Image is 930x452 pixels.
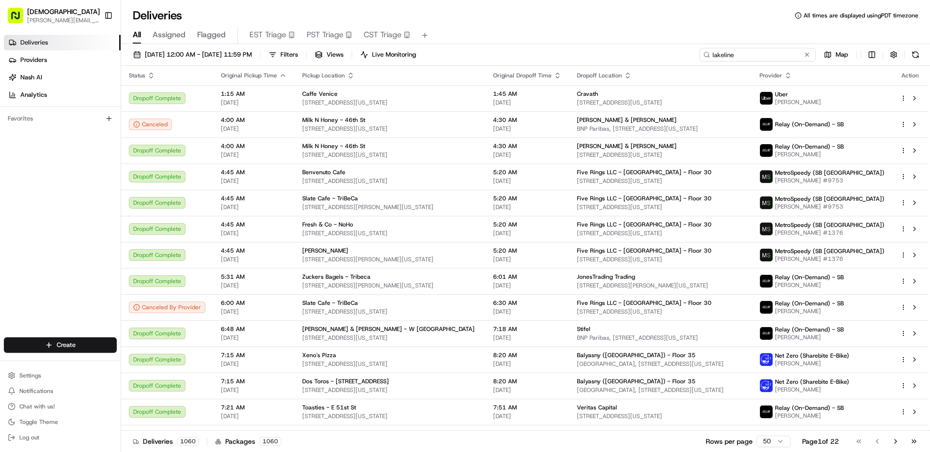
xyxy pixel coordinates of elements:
span: JonesTrading Trading [577,273,635,281]
span: [DATE] [493,412,561,420]
button: Filters [264,48,302,61]
span: Relay (On-Demand) - SB [775,121,844,128]
span: 7:15 AM [221,351,287,359]
span: Slate Cafe - TriBeCa [302,195,358,202]
span: 7:56 AM [493,430,561,437]
span: Toasties - E 51st St [302,404,356,411]
span: Original Dropoff Time [493,72,552,79]
span: [STREET_ADDRESS][US_STATE] [302,334,478,342]
span: [PERSON_NAME] [775,386,849,393]
span: [STREET_ADDRESS][PERSON_NAME][US_STATE] [302,256,478,263]
span: Original Pickup Time [221,72,277,79]
span: Relay (On-Demand) - SB [775,300,844,307]
a: Deliveries [4,35,121,50]
p: Welcome 👋 [10,39,176,54]
span: Balyasny ([GEOGRAPHIC_DATA]) - Floor 35 [577,351,696,359]
span: [DATE] [221,125,287,133]
a: 💻API Documentation [78,136,159,154]
span: [DATE] [221,177,287,185]
span: Milk N Honey - 46th St [302,142,365,150]
span: 4:00 AM [221,142,287,150]
span: [DATE] [493,203,561,211]
button: Chat with us! [4,400,117,413]
span: [DATE] [221,203,287,211]
span: Zuckers Bagels - Tribeca [302,273,371,281]
span: [DATE] [221,308,287,316]
div: Action [900,72,920,79]
button: Canceled By Provider [129,301,205,313]
button: Toggle Theme [4,415,117,429]
button: Notifications [4,384,117,398]
span: 1:15 AM [221,90,287,98]
span: [PERSON_NAME] [775,333,844,341]
a: Analytics [4,87,121,103]
span: Balyasny ([GEOGRAPHIC_DATA]) - Floor 35 [577,377,696,385]
span: [STREET_ADDRESS][US_STATE] [302,125,478,133]
button: Refresh [909,48,922,61]
span: BNP Paribas, [STREET_ADDRESS][US_STATE] [577,334,744,342]
img: relay_logo_black.png [760,301,773,314]
span: [DATE] [493,125,561,133]
span: [DATE] [493,151,561,159]
span: [DATE] [221,282,287,289]
button: Live Monitoring [356,48,420,61]
span: Views [326,50,343,59]
span: 4:45 AM [221,221,287,228]
span: All times are displayed using PDT timezone [804,12,918,19]
span: 4:45 AM [221,247,287,255]
span: 7:15 AM [221,377,287,385]
div: Canceled [129,119,172,130]
span: [STREET_ADDRESS][US_STATE] [577,229,744,237]
span: [DATE] [221,151,287,159]
a: Powered byPylon [68,164,117,171]
button: Settings [4,369,117,382]
span: Dos Toros - [STREET_ADDRESS] [302,377,389,385]
span: [STREET_ADDRESS][US_STATE] [577,256,744,263]
span: [PERSON_NAME][EMAIL_ADDRESS][DOMAIN_NAME] [27,16,100,24]
span: MetroSpeedy (SB [GEOGRAPHIC_DATA]) [775,169,884,177]
div: Page 1 of 22 [802,437,839,446]
span: [DATE] [493,99,561,106]
span: Assigned [153,29,186,41]
span: Five Rings LLC - [GEOGRAPHIC_DATA] - Floor 30 [577,299,712,307]
span: Five Rings LLC - [GEOGRAPHIC_DATA] - Floor 30 [577,168,712,176]
span: [PERSON_NAME] & [PERSON_NAME] [577,116,677,124]
span: 7:26 AM [221,430,287,437]
span: [PERSON_NAME] [775,281,844,289]
span: 4:45 AM [221,195,287,202]
span: BNP Paribas, [STREET_ADDRESS][US_STATE] [577,125,744,133]
span: [STREET_ADDRESS][PERSON_NAME][US_STATE] [577,282,744,289]
span: Net Zero (Sharebite E-Bike) [775,378,849,386]
span: [DATE] [493,282,561,289]
button: [DATE] 12:00 AM - [DATE] 11:59 PM [129,48,256,61]
span: Settings [19,372,41,379]
img: metro_speed_logo.png [760,223,773,235]
img: relay_logo_black.png [760,406,773,418]
span: Relay (On-Demand) - SB [775,404,844,412]
span: [DATE] [493,308,561,316]
span: [PERSON_NAME] [775,307,844,315]
span: [STREET_ADDRESS][US_STATE] [577,177,744,185]
span: Veritas Capital [577,404,617,411]
span: Stifel [577,325,590,333]
span: [PERSON_NAME] #1376 [775,255,884,263]
div: Start new chat [33,92,159,102]
span: Milk N Honey - 46th St [302,116,365,124]
img: 1736555255976-a54dd68f-1ca7-489b-9aae-adbdc363a1c4 [10,92,27,110]
span: Log out [19,434,39,441]
div: 1060 [259,437,281,446]
span: Status [129,72,145,79]
span: [DATE] [493,256,561,263]
span: [STREET_ADDRESS][US_STATE] [302,360,478,368]
span: Relay (On-Demand) - SB [775,326,844,333]
a: Nash AI [4,70,121,85]
span: 5:20 AM [493,195,561,202]
span: [STREET_ADDRESS][US_STATE] [302,99,478,106]
span: 6:30 AM [493,299,561,307]
div: 💻 [82,141,90,149]
a: 📗Knowledge Base [6,136,78,154]
img: metro_speed_logo.png [760,170,773,183]
span: Cravath [577,90,598,98]
span: [STREET_ADDRESS][US_STATE] [302,412,478,420]
span: CST Triage [364,29,402,41]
